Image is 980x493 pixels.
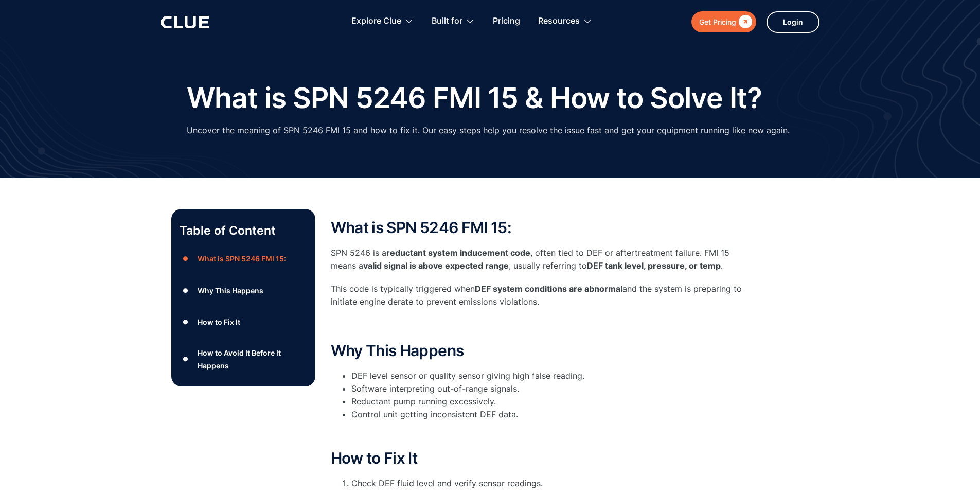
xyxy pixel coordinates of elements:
h1: What is SPN 5246 FMI 15 & How to Solve It? [187,82,762,114]
a: ●How to Avoid It Before It Happens [180,346,307,372]
strong: DEF tank level, pressure, or temp [587,260,721,271]
div: Resources [538,5,592,38]
div: Get Pricing [699,15,736,28]
div: ● [180,251,192,267]
a: ●What is SPN 5246 FMI 15: [180,251,307,267]
div:  [736,15,752,28]
div: What is SPN 5246 FMI 15: [198,252,286,265]
li: Check DEF fluid level and verify sensor readings. [351,477,742,490]
p: ‍ [331,319,742,332]
li: Reductant pump running excessively. [351,395,742,408]
a: ●Why This Happens [180,283,307,298]
h2: What is SPN 5246 FMI 15: [331,219,742,236]
h2: How to Fix It [331,450,742,467]
div: ● [180,314,192,330]
div: How to Avoid It Before It Happens [198,346,307,372]
a: Pricing [493,5,520,38]
li: Control unit getting inconsistent DEF data. [351,408,742,421]
strong: valid signal is above expected range [363,260,509,271]
div: Explore Clue [351,5,414,38]
p: Table of Content [180,222,307,239]
a: ●How to Fix It [180,314,307,330]
div: ● [180,283,192,298]
h2: Why This Happens [331,342,742,359]
strong: DEF system conditions are abnormal [475,284,622,294]
a: Get Pricing [691,11,756,32]
li: DEF level sensor or quality sensor giving high false reading. [351,369,742,382]
div: Why This Happens [198,284,263,297]
div: How to Fix It [198,315,240,328]
div: ● [180,351,192,367]
p: This code is typically triggered when and the system is preparing to initiate engine derate to pr... [331,283,742,308]
p: Uncover the meaning of SPN 5246 FMI 15 and how to fix it. Our easy steps help you resolve the iss... [187,124,790,137]
li: Software interpreting out-of-range signals. [351,382,742,395]
div: Explore Clue [351,5,401,38]
p: SPN 5246 is a , often tied to DEF or aftertreatment failure. FMI 15 means a , usually referring to . [331,246,742,272]
div: Resources [538,5,580,38]
p: ‍ [331,427,742,439]
div: Built for [432,5,475,38]
div: Built for [432,5,462,38]
a: Login [767,11,819,33]
strong: reductant system inducement code [386,248,530,258]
